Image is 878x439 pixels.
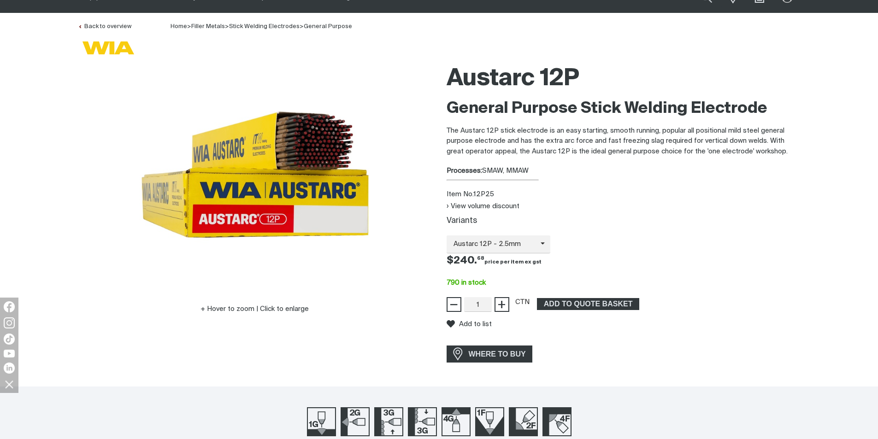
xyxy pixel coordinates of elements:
img: Welding Position 2G [341,407,370,436]
a: Stick Welding Electrodes [229,23,300,29]
span: − [449,297,458,312]
span: + [497,297,506,312]
button: Add to list [447,320,492,328]
label: Variants [447,217,477,225]
img: TikTok [4,334,15,345]
img: Welding Position 2F [509,407,538,436]
a: Filler Metals [191,23,225,29]
div: Item No. 12P25 [447,189,801,200]
a: Back to overview [78,23,131,29]
span: Home [171,23,187,29]
img: YouTube [4,350,15,357]
img: Welding Position 1F [408,407,437,436]
img: Welding Position 1F [475,407,504,436]
img: Welding Position 1G [307,407,336,436]
button: Hover to zoom | Click to enlarge [195,304,314,315]
img: Welding Position 3G Up [374,407,403,436]
span: Austarc 12P - 2.5mm [447,239,541,250]
span: ADD TO QUOTE BASKET [538,298,638,310]
strong: Processes: [447,167,482,174]
img: Welding Position 4G [442,407,471,436]
img: hide socials [1,376,17,392]
img: Instagram [4,317,15,328]
span: > [225,23,229,29]
a: WHERE TO BUY [447,345,533,363]
img: Austarc 12P [140,59,370,290]
a: General Purpose [304,23,352,29]
img: LinkedIn [4,363,15,374]
img: Facebook [4,301,15,312]
p: The Austarc 12P stick electrode is an easy starting, smooth running, popular all positional mild ... [447,126,801,157]
div: Price [439,253,808,269]
sup: 68 [477,256,484,261]
a: Home [171,23,187,29]
h1: Austarc 12P [447,64,801,94]
button: View volume discount [447,202,519,210]
span: > [300,23,304,29]
button: Add Austarc 12P 2.5mm 2.5kg Pack (12.5kg Carton) to the shopping cart [537,298,639,310]
div: CTN [515,297,530,308]
div: SMAW, MMAW [447,166,801,176]
span: Add to list [459,320,492,328]
span: WHERE TO BUY [463,347,532,362]
span: 790 in stock [447,279,486,286]
span: > [187,23,191,29]
span: $240. [447,256,542,266]
img: Welding Position 4F [542,407,572,436]
h2: General Purpose Stick Welding Electrode [447,99,801,119]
